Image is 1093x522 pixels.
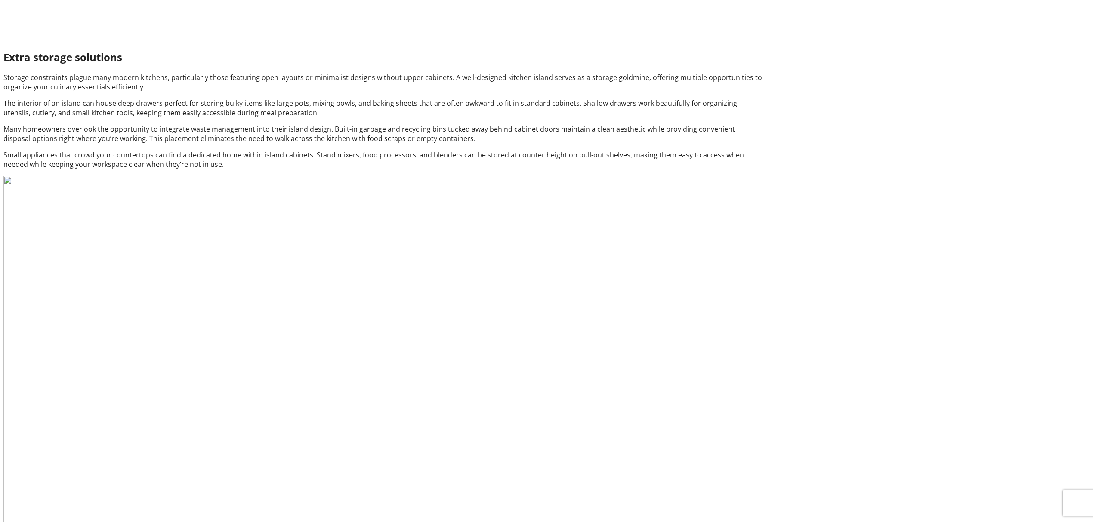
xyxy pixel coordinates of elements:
p: Storage constraints plague many modern kitchens, particularly those featuring open layouts or min... [3,73,764,92]
p: The interior of an island can house deep drawers perfect for storing bulky items like large pots,... [3,98,764,117]
strong: Extra storage solutions [3,50,122,64]
p: Many homeowners overlook the opportunity to integrate waste management into their island design. ... [3,124,764,143]
p: Small appliances that crowd your countertops can find a dedicated home within island cabinets. St... [3,150,764,169]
